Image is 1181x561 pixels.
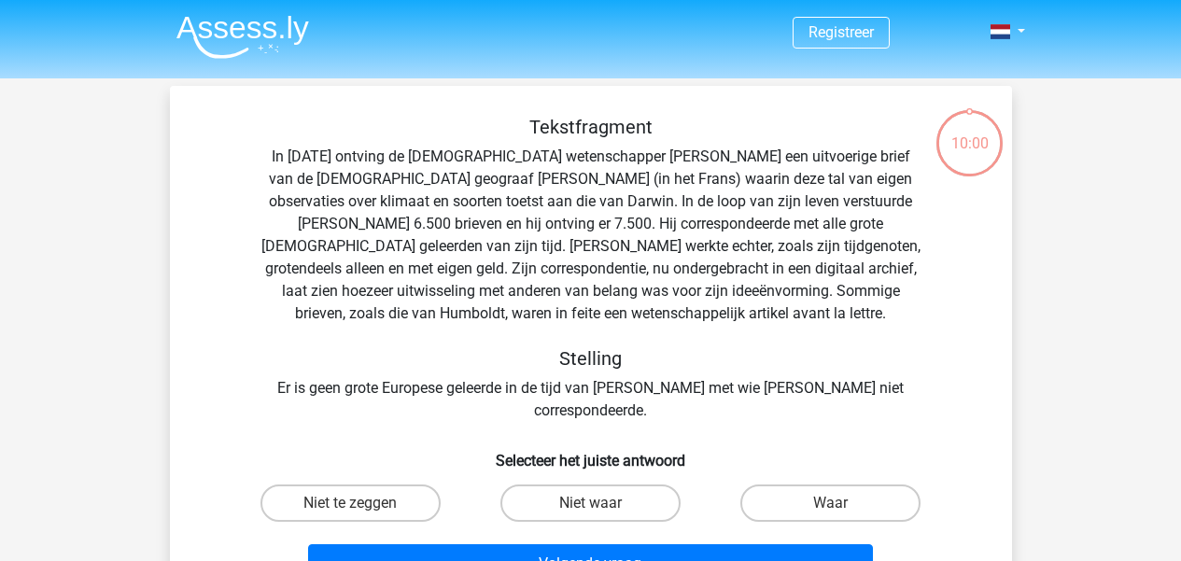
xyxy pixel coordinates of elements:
[260,116,922,138] h5: Tekstfragment
[808,23,874,41] a: Registreer
[260,347,922,370] h5: Stelling
[200,116,982,422] div: In [DATE] ontving de [DEMOGRAPHIC_DATA] wetenschapper [PERSON_NAME] een uitvoerige brief van de [...
[200,437,982,470] h6: Selecteer het juiste antwoord
[500,484,681,522] label: Niet waar
[740,484,921,522] label: Waar
[260,484,441,522] label: Niet te zeggen
[935,108,1005,155] div: 10:00
[176,15,309,59] img: Assessly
